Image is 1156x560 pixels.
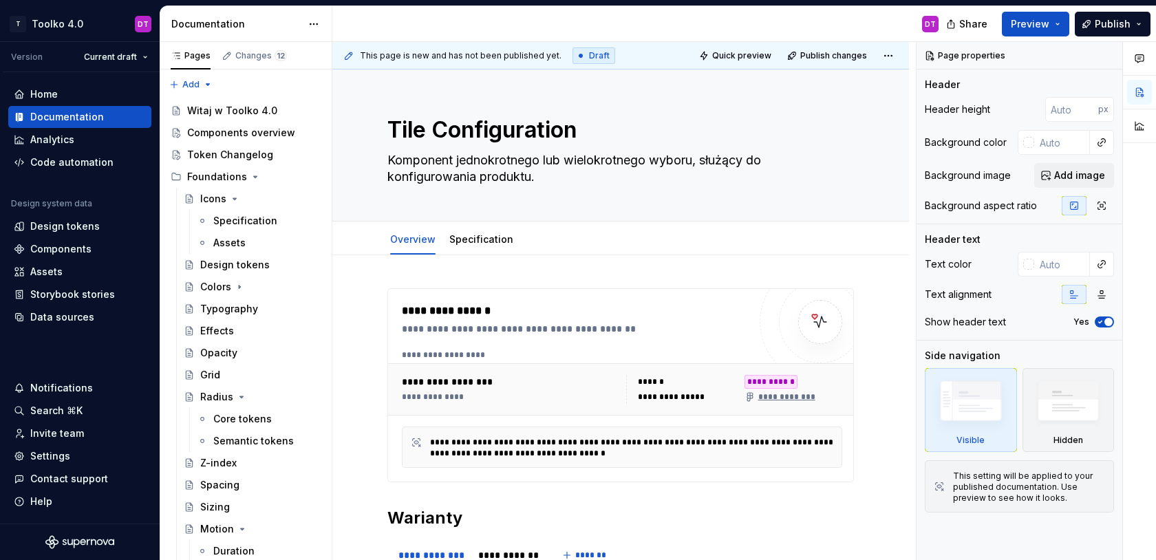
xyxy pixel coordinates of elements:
[8,283,151,305] a: Storybook stories
[8,491,151,513] button: Help
[165,144,326,166] a: Token Changelog
[1023,368,1115,452] div: Hidden
[200,522,234,536] div: Motion
[385,224,441,253] div: Overview
[8,400,151,422] button: Search ⌘K
[200,258,270,272] div: Design tokens
[165,75,217,94] button: Add
[8,422,151,444] a: Invite team
[178,364,326,386] a: Grid
[200,324,234,338] div: Effects
[390,233,436,245] a: Overview
[1054,169,1105,182] span: Add image
[925,19,936,30] div: DT
[84,52,137,63] span: Current draft
[178,386,326,408] a: Radius
[165,166,326,188] div: Foundations
[30,87,58,101] div: Home
[30,472,108,486] div: Contact support
[925,136,1007,149] div: Background color
[30,219,100,233] div: Design tokens
[10,16,26,32] div: T
[30,427,84,440] div: Invite team
[200,280,231,294] div: Colors
[8,129,151,151] a: Analytics
[385,114,851,147] textarea: Tile Configuration
[1045,97,1098,122] input: Auto
[387,507,854,529] h2: Warianty
[30,110,104,124] div: Documentation
[925,315,1006,329] div: Show header text
[712,50,771,61] span: Quick preview
[8,106,151,128] a: Documentation
[30,265,63,279] div: Assets
[8,445,151,467] a: Settings
[953,471,1105,504] div: This setting will be applied to your published documentation. Use preview to see how it looks.
[45,535,114,549] svg: Supernova Logo
[385,149,851,188] textarea: Komponent jednokrotnego lub wielokrotnego wyboru, służący do konfigurowania produktu.
[939,12,996,36] button: Share
[32,17,83,31] div: Toolko 4.0
[8,261,151,283] a: Assets
[959,17,987,31] span: Share
[800,50,867,61] span: Publish changes
[925,78,960,91] div: Header
[200,192,226,206] div: Icons
[8,151,151,173] a: Code automation
[8,215,151,237] a: Design tokens
[182,79,200,90] span: Add
[11,52,43,63] div: Version
[8,238,151,260] a: Components
[1073,316,1089,327] label: Yes
[191,232,326,254] a: Assets
[8,377,151,399] button: Notifications
[589,50,610,61] span: Draft
[30,495,52,508] div: Help
[165,122,326,144] a: Components overview
[3,9,157,39] button: TToolko 4.0DT
[925,103,990,116] div: Header height
[30,310,94,324] div: Data sources
[1011,17,1049,31] span: Preview
[1098,104,1109,115] p: px
[200,478,239,492] div: Spacing
[171,17,301,31] div: Documentation
[178,474,326,496] a: Spacing
[925,257,972,271] div: Text color
[213,214,277,228] div: Specification
[1034,163,1114,188] button: Add image
[191,210,326,232] a: Specification
[444,224,519,253] div: Specification
[178,320,326,342] a: Effects
[187,104,277,118] div: Witaj w Toolko 4.0
[187,126,295,140] div: Components overview
[1034,252,1090,277] input: Auto
[138,19,149,30] div: DT
[11,198,92,209] div: Design system data
[925,169,1011,182] div: Background image
[30,381,93,395] div: Notifications
[8,468,151,490] button: Contact support
[925,368,1017,452] div: Visible
[213,236,246,250] div: Assets
[171,50,211,61] div: Pages
[30,449,70,463] div: Settings
[200,302,258,316] div: Typography
[191,430,326,452] a: Semantic tokens
[235,50,287,61] div: Changes
[1075,12,1150,36] button: Publish
[165,100,326,122] a: Witaj w Toolko 4.0
[8,306,151,328] a: Data sources
[449,233,513,245] a: Specification
[200,456,237,470] div: Z-index
[178,518,326,540] a: Motion
[1095,17,1131,31] span: Publish
[695,46,778,65] button: Quick preview
[30,288,115,301] div: Storybook stories
[30,155,114,169] div: Code automation
[925,233,981,246] div: Header text
[30,133,74,147] div: Analytics
[925,199,1037,213] div: Background aspect ratio
[178,254,326,276] a: Design tokens
[187,170,247,184] div: Foundations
